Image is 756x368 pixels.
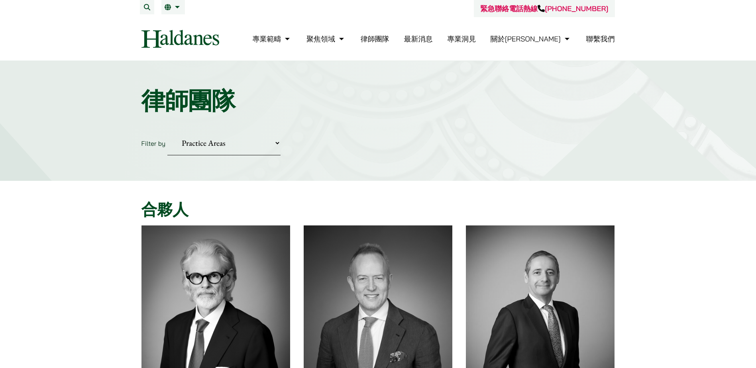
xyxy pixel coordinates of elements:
[447,34,476,43] a: 專業洞見
[491,34,571,43] a: 關於何敦
[141,30,219,48] img: Logo of Haldanes
[141,86,615,115] h1: 律師團隊
[141,200,615,219] h2: 合夥人
[480,4,608,13] a: 緊急聯絡電話熱線[PHONE_NUMBER]
[165,4,182,10] a: 繁
[252,34,292,43] a: 專業範疇
[361,34,389,43] a: 律師團隊
[586,34,615,43] a: 聯繫我們
[306,34,346,43] a: 聚焦領域
[141,139,166,147] label: Filter by
[404,34,432,43] a: 最新消息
